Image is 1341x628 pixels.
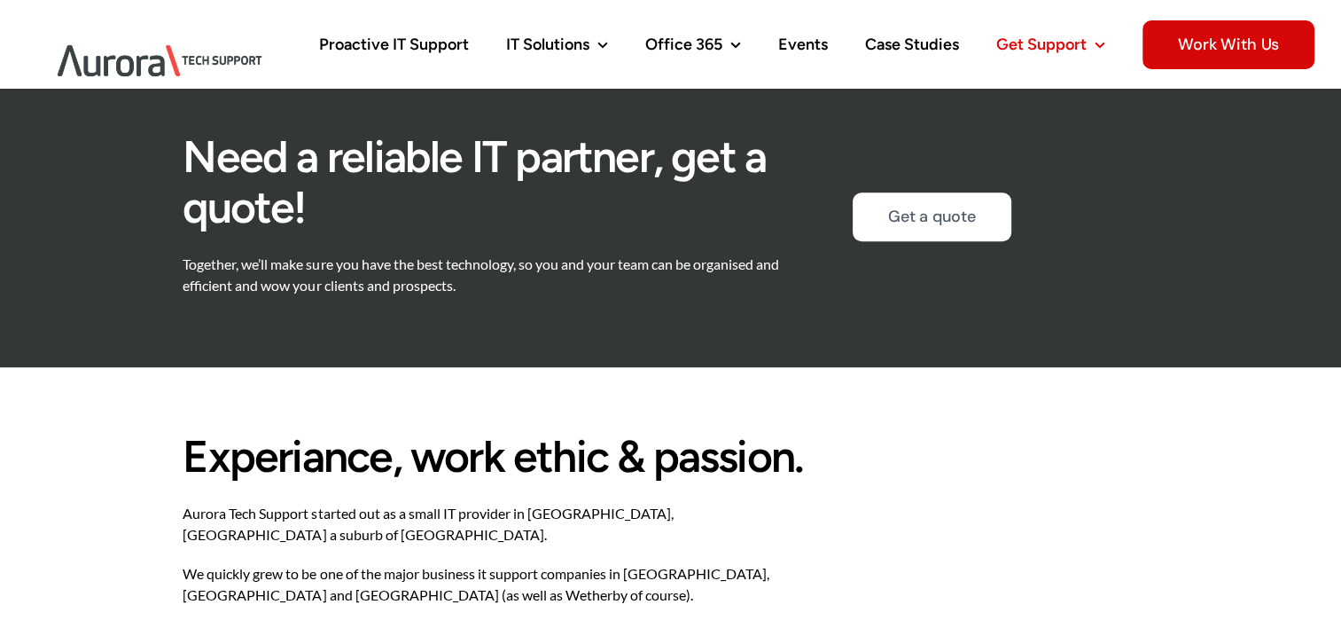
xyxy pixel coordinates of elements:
span: Case Studies [865,36,959,52]
span: Events [778,36,828,52]
h2: Experiance, work ethic & passion. [183,431,813,482]
p: We quickly grew to be one of the major business it support companies in [GEOGRAPHIC_DATA], [GEOGR... [183,563,813,606]
h2: Need a reliable IT partner, get a quote! [183,131,813,232]
p: Together, we’ll make sure you have the best technology, so you and your team can be organised and... [183,254,813,296]
span: Get a quote [888,208,976,226]
span: Work With Us [1142,20,1314,69]
a: Get a quote [853,192,1011,241]
span: Get Support [996,36,1087,52]
span: IT Solutions [506,36,589,52]
p: Aurora Tech Support started out as a small IT provider in [GEOGRAPHIC_DATA], [GEOGRAPHIC_DATA] a ... [183,503,813,546]
span: Proactive IT Support [319,36,469,52]
span: Office 365 [645,36,722,52]
img: Aurora Tech Support Logo [27,14,292,107]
